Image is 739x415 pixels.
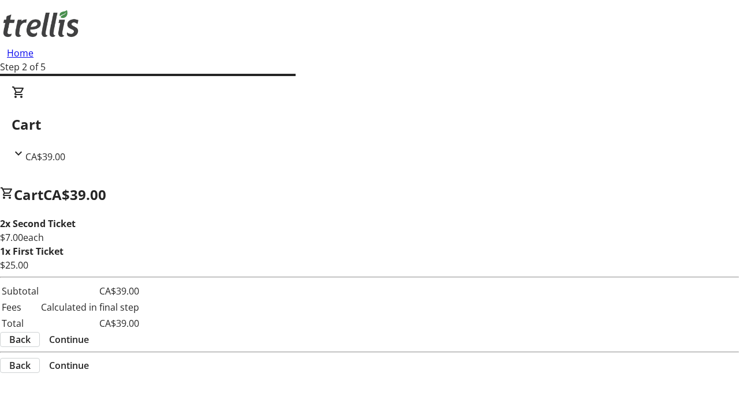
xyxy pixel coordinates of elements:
[40,300,140,315] td: Calculated in final step
[40,316,140,331] td: CA$39.00
[40,359,98,372] button: Continue
[49,359,89,372] span: Continue
[1,284,39,299] td: Subtotal
[40,333,98,346] button: Continue
[49,333,89,346] span: Continue
[1,316,39,331] td: Total
[40,284,140,299] td: CA$39.00
[14,185,43,204] span: Cart
[25,150,65,163] span: CA$39.00
[9,359,31,372] span: Back
[12,85,727,164] div: CartCA$39.00
[43,185,106,204] span: CA$39.00
[9,333,31,346] span: Back
[1,300,39,315] td: Fees
[12,114,727,135] h2: Cart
